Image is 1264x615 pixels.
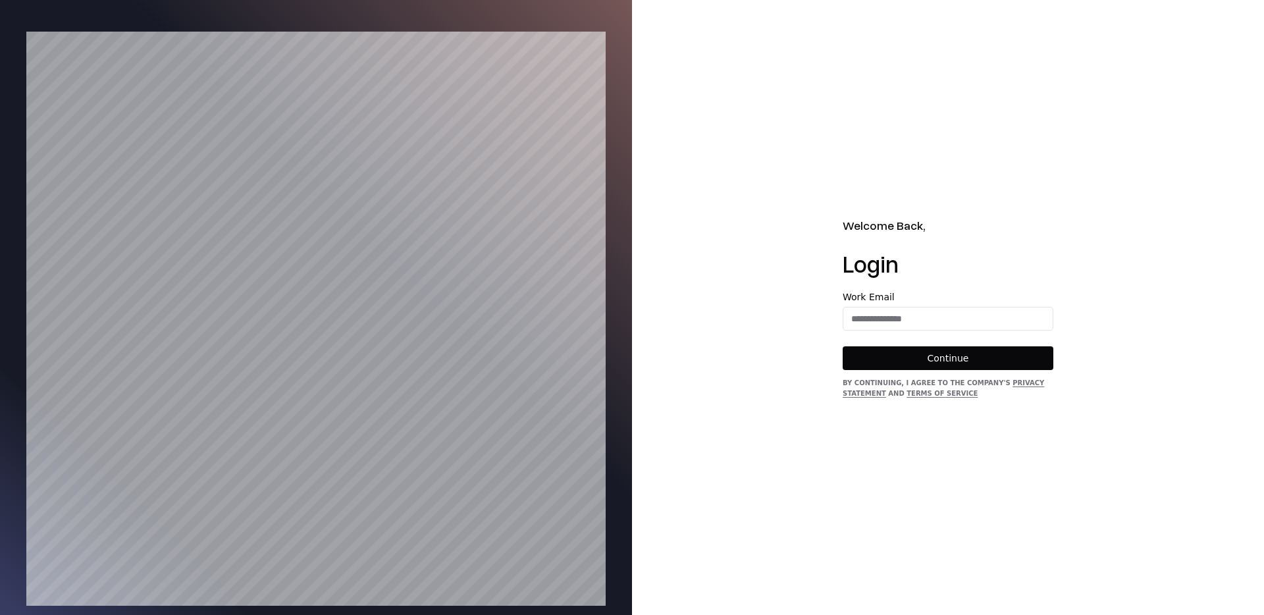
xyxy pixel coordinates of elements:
[843,378,1053,399] div: By continuing, I agree to the Company's and
[843,250,1053,277] h1: Login
[907,390,978,397] a: Terms of Service
[843,217,1053,234] h2: Welcome Back,
[843,379,1044,397] a: Privacy Statement
[843,346,1053,370] button: Continue
[843,292,1053,302] label: Work Email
